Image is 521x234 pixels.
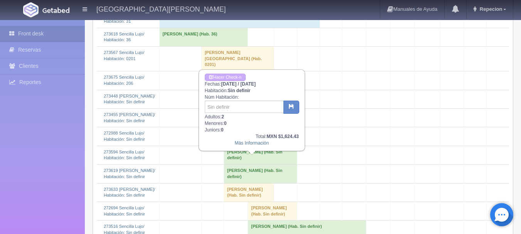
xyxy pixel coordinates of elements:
[248,202,297,221] td: [PERSON_NAME] (Hab. Sin definir)
[266,134,298,139] b: MXN $1,624.43
[199,70,304,150] div: Fechas: Habitación: Núm Habitación: Adultos: Menores: Juniors:
[42,7,69,13] img: Getabed
[205,101,284,113] input: Sin definir
[201,47,274,71] td: [PERSON_NAME][GEOGRAPHIC_DATA] (Hab. 0201)
[104,75,144,86] a: 273675 Sencilla Lujo/Habitación: 206
[224,121,227,126] b: 0
[228,88,251,93] b: Sin definir
[221,114,224,120] b: 2
[234,140,269,146] a: Más Información
[205,74,246,81] a: Hacer Check-in
[104,13,155,24] a: 270812 [PERSON_NAME]/Habitación: 31
[224,165,297,183] td: [PERSON_NAME] (Hab. Sin definir)
[224,146,297,164] td: [PERSON_NAME] (Hab. Sin definir)
[104,94,155,104] a: 273448 [PERSON_NAME]/Habitación: Sin definir
[104,50,144,61] a: 273567 Sencilla Lujo/Habitación: 0201
[104,187,155,198] a: 273633 [PERSON_NAME]/Habitación: Sin definir
[104,205,145,216] a: 272694 Sencilla Lujo/Habitación: Sin definir
[104,112,155,123] a: 273455 [PERSON_NAME]/Habitación: Sin definir
[104,168,155,179] a: 273619 [PERSON_NAME]/Habitación: Sin definir
[96,4,226,13] h4: [GEOGRAPHIC_DATA][PERSON_NAME]
[478,6,502,12] span: Repecion
[221,81,256,87] b: [DATE] / [DATE]
[104,150,145,160] a: 273594 Sencilla Lujo/Habitación: Sin definir
[159,28,248,46] td: [PERSON_NAME] (Hab. 36)
[224,183,274,202] td: [PERSON_NAME] (Hab. Sin definir)
[205,133,299,140] div: Total:
[104,32,144,42] a: 273618 Sencilla Lujo/Habitación: 36
[221,127,224,133] b: 0
[104,131,145,141] a: 272988 Sencilla Lujo/Habitación: Sin definir
[23,2,39,17] img: Getabed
